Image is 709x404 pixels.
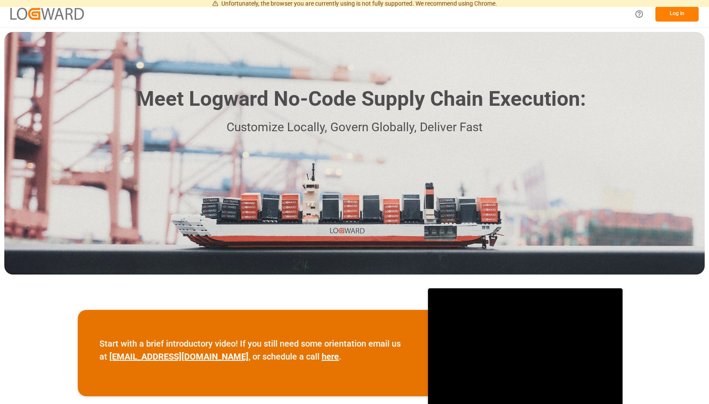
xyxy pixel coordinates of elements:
img: Logward_new_orange.png [10,8,84,19]
button: Log In [655,6,699,22]
p: Customize Locally, Govern Globally, Deliver Fast [123,118,586,137]
button: Help Center [629,4,649,24]
a: [EMAIL_ADDRESS][DOMAIN_NAME] [109,351,249,362]
h1: Meet Logward No-Code Supply Chain Execution: [136,84,586,114]
a: here [322,351,339,362]
p: Start with a brief introductory video! If you still need some orientation email us at , or schedu... [99,337,406,363]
